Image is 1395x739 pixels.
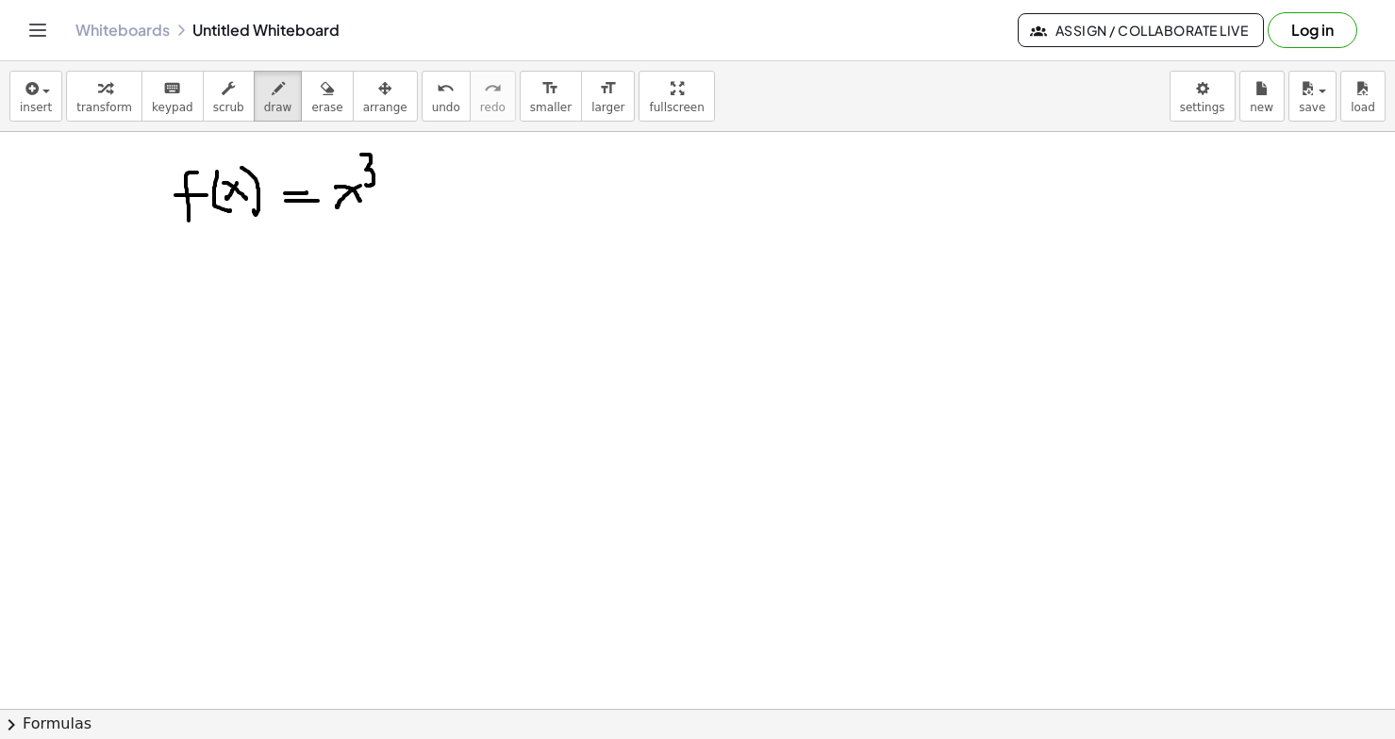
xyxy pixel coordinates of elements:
[1018,13,1264,47] button: Assign / Collaborate Live
[520,71,582,122] button: format_sizesmaller
[264,101,292,114] span: draw
[581,71,635,122] button: format_sizelarger
[23,15,53,45] button: Toggle navigation
[1351,101,1375,114] span: load
[1268,12,1357,48] button: Log in
[432,101,460,114] span: undo
[480,101,506,114] span: redo
[422,71,471,122] button: undoundo
[301,71,353,122] button: erase
[530,101,572,114] span: smaller
[311,101,342,114] span: erase
[9,71,62,122] button: insert
[152,101,193,114] span: keypad
[1340,71,1386,122] button: load
[484,77,502,100] i: redo
[75,21,170,40] a: Whiteboards
[639,71,714,122] button: fullscreen
[1170,71,1236,122] button: settings
[470,71,516,122] button: redoredo
[203,71,255,122] button: scrub
[1239,71,1285,122] button: new
[1180,101,1225,114] span: settings
[599,77,617,100] i: format_size
[213,101,244,114] span: scrub
[20,101,52,114] span: insert
[163,77,181,100] i: keyboard
[437,77,455,100] i: undo
[363,101,407,114] span: arrange
[353,71,418,122] button: arrange
[541,77,559,100] i: format_size
[66,71,142,122] button: transform
[1288,71,1337,122] button: save
[649,101,704,114] span: fullscreen
[1250,101,1273,114] span: new
[76,101,132,114] span: transform
[1299,101,1325,114] span: save
[141,71,204,122] button: keyboardkeypad
[591,101,624,114] span: larger
[254,71,303,122] button: draw
[1034,22,1248,39] span: Assign / Collaborate Live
